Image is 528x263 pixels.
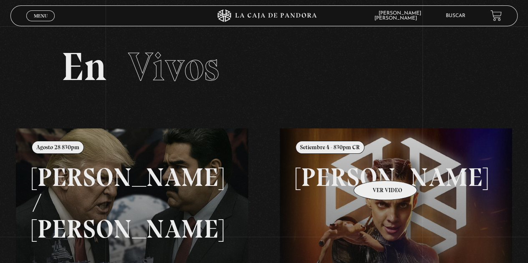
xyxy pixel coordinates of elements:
[61,47,467,87] h2: En
[34,13,48,18] span: Menu
[446,13,465,18] a: Buscar
[374,11,425,21] span: [PERSON_NAME] [PERSON_NAME]
[128,43,219,90] span: Vivos
[31,20,51,26] span: Cerrar
[490,10,502,21] a: View your shopping cart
